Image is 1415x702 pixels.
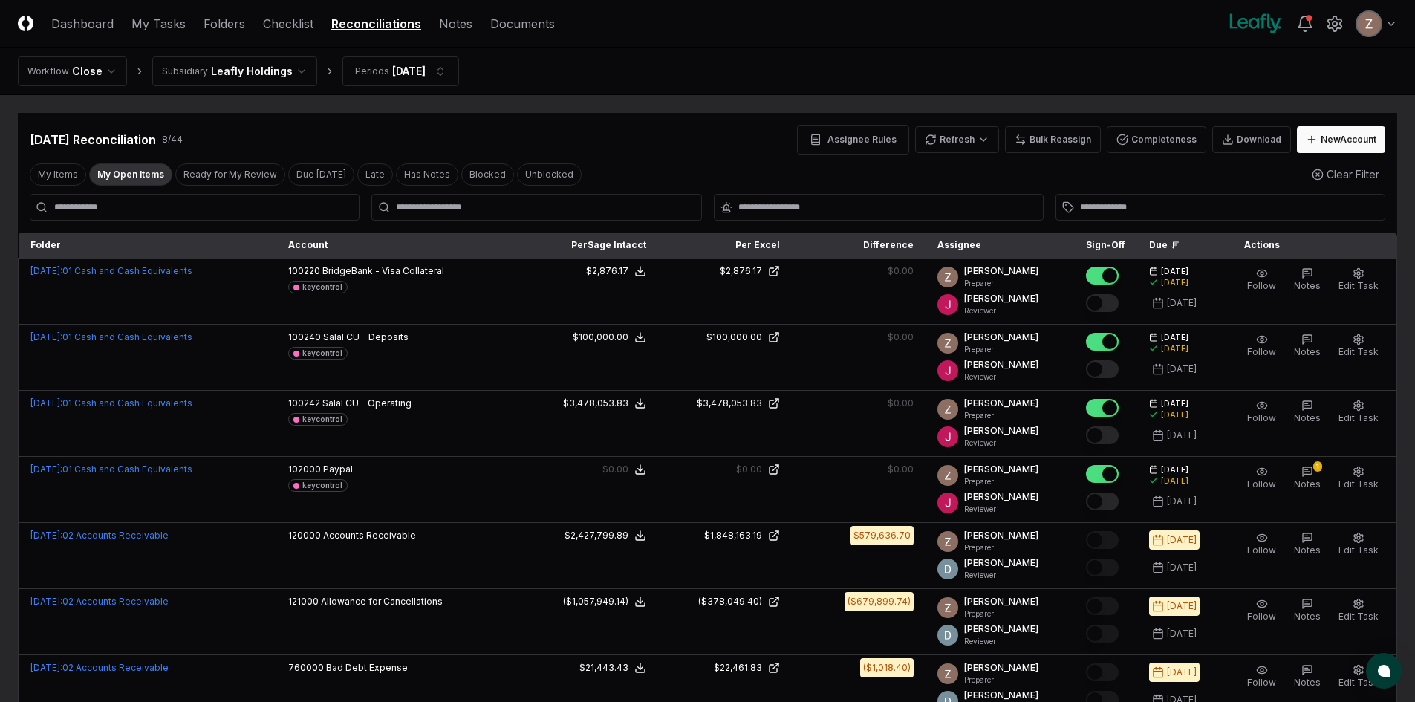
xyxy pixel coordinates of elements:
div: $3,478,053.83 [563,397,628,410]
span: Notes [1294,545,1321,556]
button: Notes [1291,331,1324,362]
span: [DATE] [1161,398,1188,409]
div: $3,478,053.83 [697,397,762,410]
div: ($1,018.40) [863,661,911,675]
span: Follow [1247,346,1276,357]
span: Follow [1247,677,1276,688]
button: $3,478,053.83 [563,397,646,410]
span: 100242 [288,397,320,409]
button: Blocked [461,163,514,186]
div: [DATE] [1167,495,1197,508]
div: keycontrol [302,480,342,491]
button: Edit Task [1336,331,1382,362]
button: Follow [1244,331,1279,362]
div: $0.00 [602,463,628,476]
div: New Account [1321,133,1376,146]
a: ($378,049.40) [670,595,780,608]
img: ACg8ocKnDsamp5-SE65NkOhq35AnOBarAXdzXQ03o9g231ijNgHgyA=s96-c [1357,12,1381,36]
a: $2,876.17 [670,264,780,278]
div: Actions [1232,238,1385,252]
div: [DATE] [1167,533,1197,547]
span: Edit Task [1338,677,1379,688]
button: Mark complete [1086,465,1119,483]
p: [PERSON_NAME] [964,529,1038,542]
div: Account [288,238,513,252]
p: Reviewer [964,371,1038,383]
div: [DATE] [1167,599,1197,613]
th: Difference [792,233,926,259]
span: Edit Task [1338,412,1379,423]
img: ACg8ocKnDsamp5-SE65NkOhq35AnOBarAXdzXQ03o9g231ijNgHgyA=s96-c [937,597,958,618]
a: Reconciliations [331,15,421,33]
button: Mark complete [1086,625,1119,643]
button: Follow [1244,661,1279,692]
span: [DATE] [1161,266,1188,277]
span: [DATE] : [30,397,62,409]
div: $0.00 [888,397,914,410]
a: Notes [439,15,472,33]
span: Paypal [323,464,353,475]
a: $0.00 [670,463,780,476]
span: Notes [1294,280,1321,291]
span: Notes [1294,677,1321,688]
p: [PERSON_NAME] [964,623,1038,636]
span: [DATE] [1161,464,1188,475]
button: Ready for My Review [175,163,285,186]
img: ACg8ocKnDsamp5-SE65NkOhq35AnOBarAXdzXQ03o9g231ijNgHgyA=s96-c [937,465,958,486]
p: [PERSON_NAME] [964,331,1038,344]
a: [DATE]:01 Cash and Cash Equivalents [30,265,192,276]
button: Late [357,163,393,186]
th: Per Excel [658,233,792,259]
button: Edit Task [1336,595,1382,626]
div: $2,876.17 [586,264,628,278]
p: Reviewer [964,570,1038,581]
div: [DATE] [1167,363,1197,376]
button: Assignee Rules [797,125,909,155]
button: Edit Task [1336,463,1382,494]
p: Preparer [964,608,1038,620]
th: Sign-Off [1074,233,1137,259]
div: $0.00 [888,331,914,344]
img: ACg8ocKnDsamp5-SE65NkOhq35AnOBarAXdzXQ03o9g231ijNgHgyA=s96-c [937,399,958,420]
span: Follow [1247,545,1276,556]
a: [DATE]:01 Cash and Cash Equivalents [30,331,192,342]
button: Bulk Reassign [1005,126,1101,153]
button: Notes [1291,661,1324,692]
button: Edit Task [1336,397,1382,428]
p: Preparer [964,675,1038,686]
button: Notes [1291,529,1324,560]
img: ACg8ocKnDsamp5-SE65NkOhq35AnOBarAXdzXQ03o9g231ijNgHgyA=s96-c [937,531,958,552]
button: $2,876.17 [586,264,646,278]
a: $22,461.83 [670,661,780,675]
p: Preparer [964,344,1038,355]
button: Mark complete [1086,663,1119,681]
a: $100,000.00 [670,331,780,344]
p: [PERSON_NAME] [964,424,1038,438]
div: Periods [355,65,389,78]
img: ACg8ocKnDsamp5-SE65NkOhq35AnOBarAXdzXQ03o9g231ijNgHgyA=s96-c [937,267,958,287]
div: $579,636.70 [853,529,911,542]
button: Edit Task [1336,264,1382,296]
img: ACg8ocLeIi4Jlns6Fsr4lO0wQ1XJrFQvF4yUjbLrd1AsCAOmrfa1KQ=s96-c [937,625,958,646]
div: keycontrol [302,348,342,359]
div: Due [1149,238,1209,252]
button: Mark complete [1086,333,1119,351]
button: Periods[DATE] [342,56,459,86]
span: [DATE] : [30,596,62,607]
span: Follow [1247,412,1276,423]
div: $21,443.43 [579,661,628,675]
button: Edit Task [1336,661,1382,692]
p: [PERSON_NAME] [964,264,1038,278]
p: Preparer [964,278,1038,289]
p: [PERSON_NAME] [964,490,1038,504]
span: Notes [1294,478,1321,490]
button: $2,427,799.89 [565,529,646,542]
span: Edit Task [1338,346,1379,357]
div: [DATE] Reconciliation [30,131,156,149]
img: ACg8ocJfBSitaon9c985KWe3swqK2kElzkAv-sHk65QWxGQz4ldowg=s96-c [937,294,958,315]
th: Assignee [926,233,1074,259]
div: [DATE] [1161,343,1188,354]
div: 8 / 44 [162,133,183,146]
button: Follow [1244,397,1279,428]
span: Edit Task [1338,280,1379,291]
